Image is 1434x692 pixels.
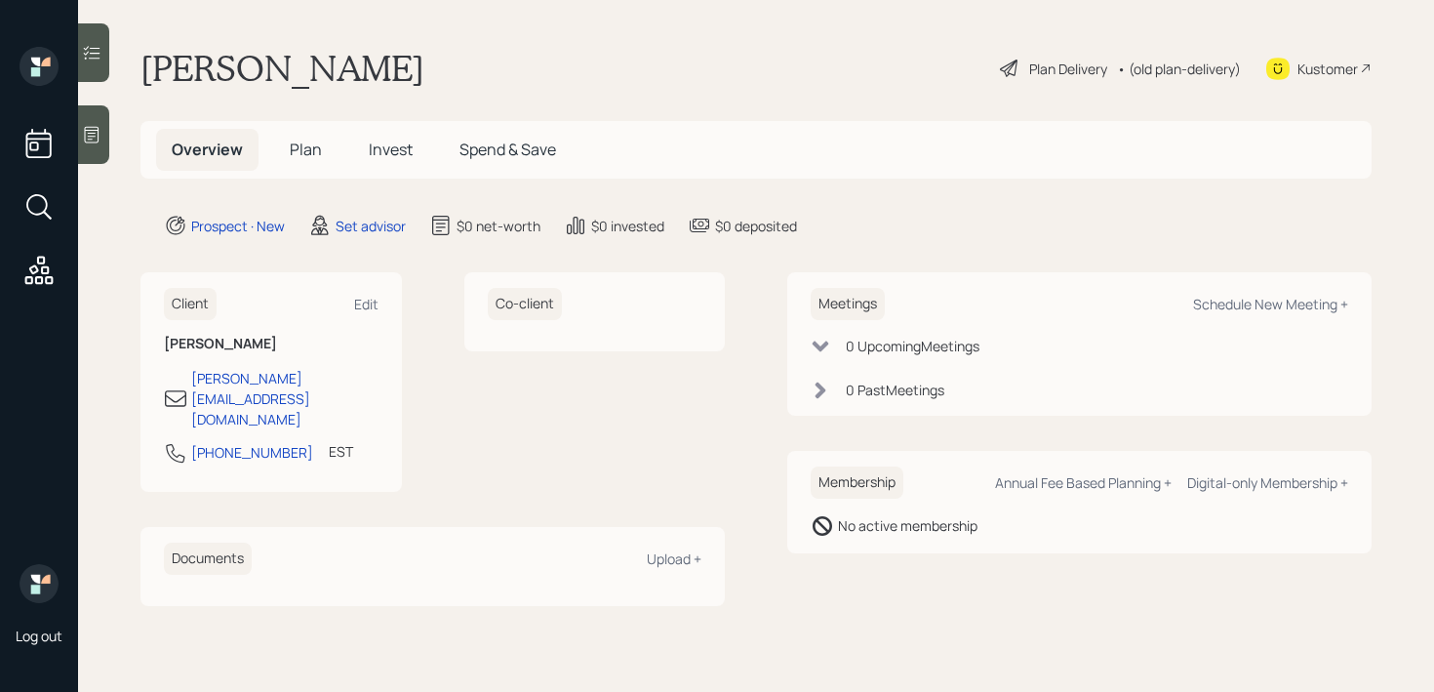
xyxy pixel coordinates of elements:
[459,139,556,160] span: Spend & Save
[715,216,797,236] div: $0 deposited
[488,288,562,320] h6: Co-client
[811,467,903,499] h6: Membership
[647,550,701,568] div: Upload +
[172,139,243,160] span: Overview
[846,336,979,356] div: 0 Upcoming Meeting s
[1193,295,1348,313] div: Schedule New Meeting +
[354,295,378,313] div: Edit
[838,515,977,536] div: No active membership
[164,336,378,352] h6: [PERSON_NAME]
[1029,59,1107,79] div: Plan Delivery
[16,627,62,645] div: Log out
[164,288,217,320] h6: Client
[140,47,424,90] h1: [PERSON_NAME]
[164,543,252,575] h6: Documents
[846,380,944,400] div: 0 Past Meeting s
[191,442,313,463] div: [PHONE_NUMBER]
[191,216,285,236] div: Prospect · New
[457,216,540,236] div: $0 net-worth
[1187,473,1348,492] div: Digital-only Membership +
[1117,59,1241,79] div: • (old plan-delivery)
[20,564,59,603] img: retirable_logo.png
[369,139,413,160] span: Invest
[329,441,353,462] div: EST
[591,216,664,236] div: $0 invested
[1297,59,1358,79] div: Kustomer
[995,473,1172,492] div: Annual Fee Based Planning +
[336,216,406,236] div: Set advisor
[811,288,885,320] h6: Meetings
[191,368,378,429] div: [PERSON_NAME][EMAIL_ADDRESS][DOMAIN_NAME]
[290,139,322,160] span: Plan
